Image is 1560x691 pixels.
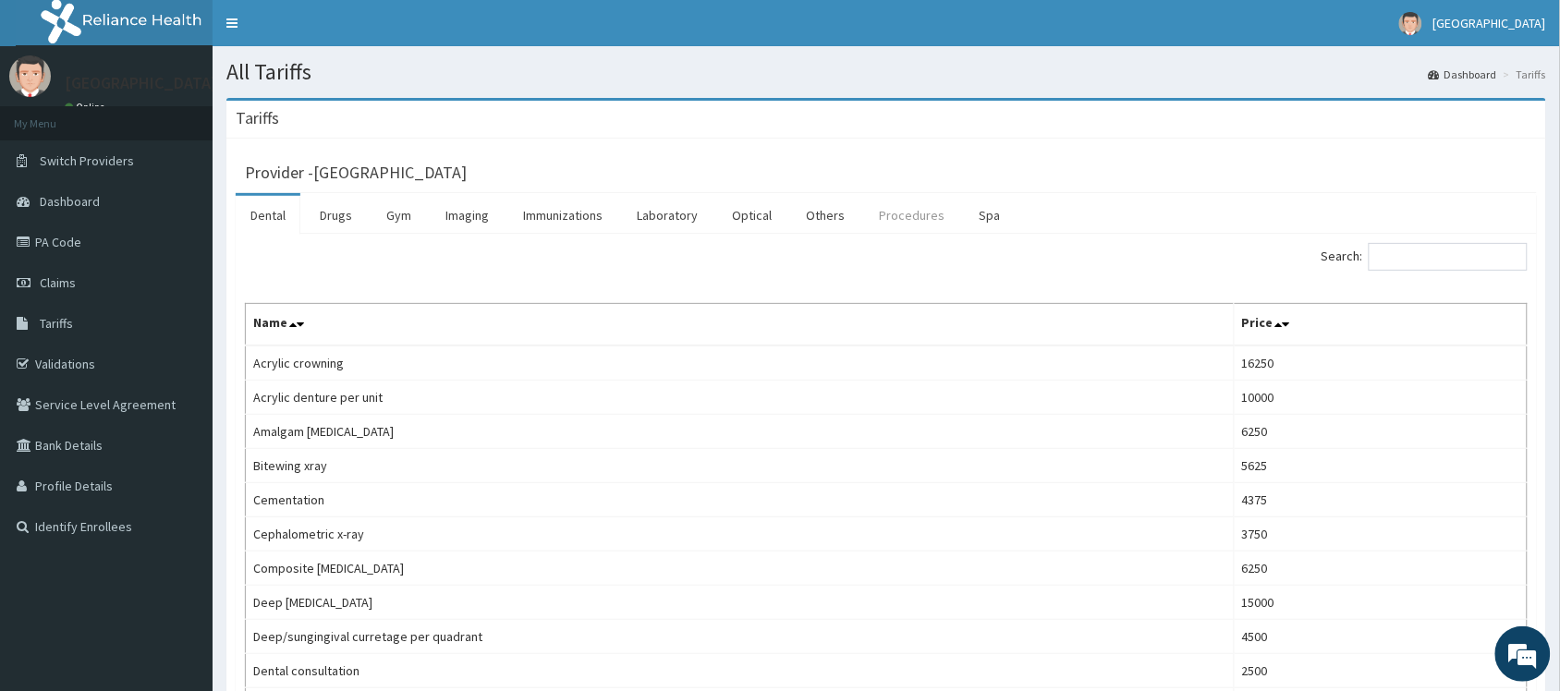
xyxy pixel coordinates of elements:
[246,381,1235,415] td: Acrylic denture per unit
[9,479,352,544] textarea: Type your message and hit 'Enter'
[1234,586,1527,620] td: 15000
[107,220,255,406] span: We're online!
[65,101,109,114] a: Online
[246,620,1235,654] td: Deep/sungingival curretage per quadrant
[236,110,279,127] h3: Tariffs
[1234,483,1527,517] td: 4375
[246,304,1235,346] th: Name
[1433,15,1546,31] span: [GEOGRAPHIC_DATA]
[40,315,73,332] span: Tariffs
[34,92,75,139] img: d_794563401_company_1708531726252_794563401
[372,196,426,235] a: Gym
[1234,415,1527,449] td: 6250
[303,9,347,54] div: Minimize live chat window
[717,196,786,235] a: Optical
[246,345,1235,381] td: Acrylic crowning
[305,196,367,235] a: Drugs
[1234,381,1527,415] td: 10000
[431,196,504,235] a: Imaging
[1234,304,1527,346] th: Price
[1429,67,1497,82] a: Dashboard
[40,193,100,210] span: Dashboard
[622,196,713,235] a: Laboratory
[791,196,859,235] a: Others
[508,196,617,235] a: Immunizations
[246,586,1235,620] td: Deep [MEDICAL_DATA]
[1234,449,1527,483] td: 5625
[246,517,1235,552] td: Cephalometric x-ray
[246,483,1235,517] td: Cementation
[226,60,1546,84] h1: All Tariffs
[1399,12,1422,35] img: User Image
[964,196,1015,235] a: Spa
[1234,517,1527,552] td: 3750
[40,152,134,169] span: Switch Providers
[246,449,1235,483] td: Bitewing xray
[1234,345,1527,381] td: 16250
[40,274,76,291] span: Claims
[1234,552,1527,586] td: 6250
[245,164,467,181] h3: Provider - [GEOGRAPHIC_DATA]
[246,654,1235,688] td: Dental consultation
[246,415,1235,449] td: Amalgam [MEDICAL_DATA]
[1499,67,1546,82] li: Tariffs
[65,75,217,91] p: [GEOGRAPHIC_DATA]
[236,196,300,235] a: Dental
[1369,243,1528,271] input: Search:
[1234,654,1527,688] td: 2500
[1234,620,1527,654] td: 4500
[246,552,1235,586] td: Composite [MEDICAL_DATA]
[96,103,311,127] div: Chat with us now
[864,196,959,235] a: Procedures
[9,55,51,97] img: User Image
[1322,243,1528,271] label: Search:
